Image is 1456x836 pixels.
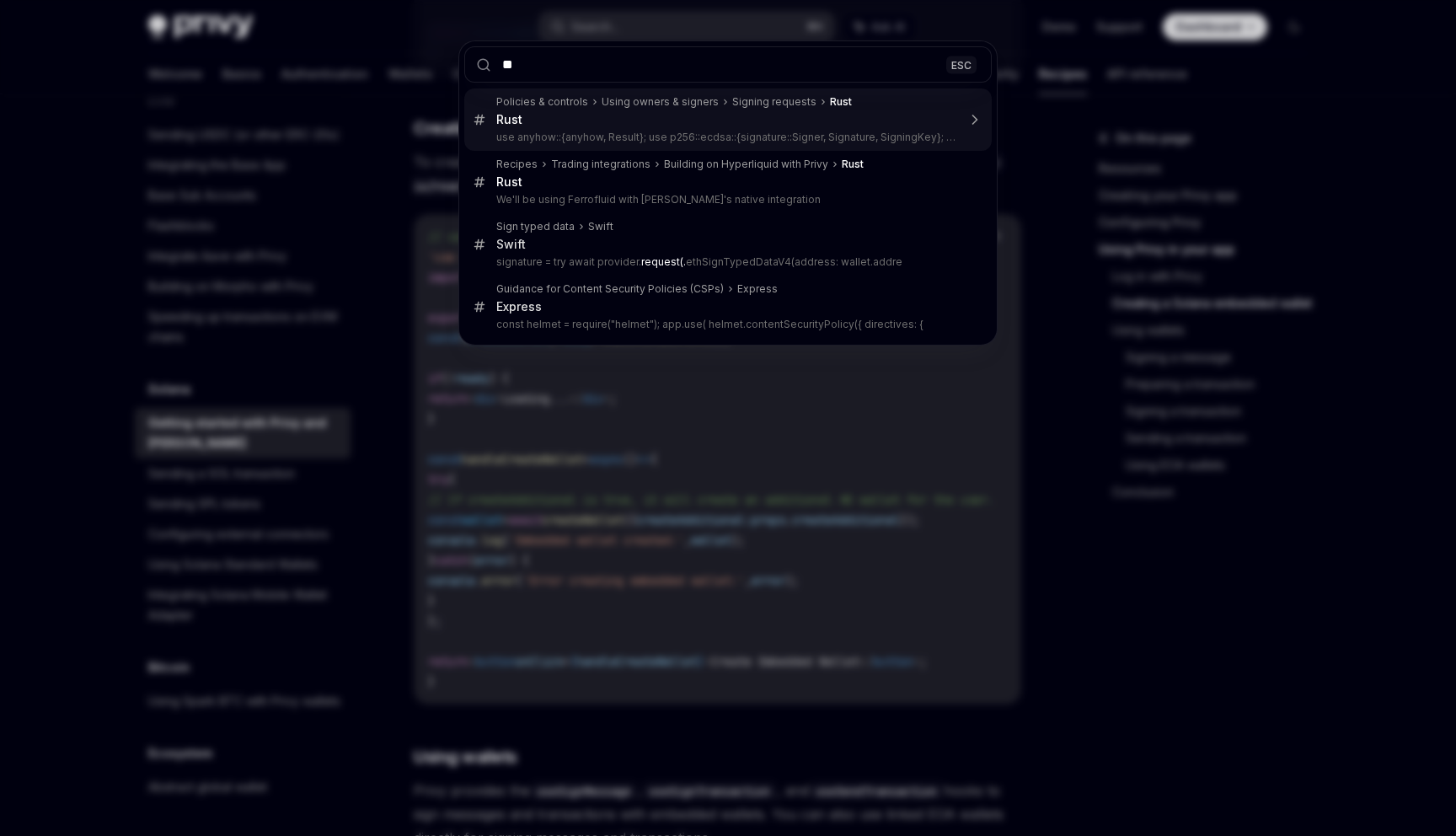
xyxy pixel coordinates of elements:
[588,220,613,233] div: Swift
[737,282,778,296] div: Express
[496,282,724,296] div: Guidance for Content Security Policies (CSPs)
[602,95,719,109] div: Using owners & signers
[496,220,575,233] div: Sign typed data
[732,95,816,109] div: Signing requests
[496,112,522,126] b: Rust
[641,255,686,268] b: request(.
[496,255,956,269] p: signature = try await provider. ethSignTypedDataV4(address: wallet.addre
[496,237,526,252] div: Swift
[664,158,828,171] div: Building on Hyperliquid with Privy
[496,95,588,109] div: Policies & controls
[946,56,977,73] div: ESC
[842,158,864,170] b: Rust
[496,299,542,314] div: Express
[496,318,956,331] p: const helmet = require("helmet"); app.use( helmet.contentSecurityPolicy({ directives: {
[496,174,522,189] b: Rust
[830,95,852,108] b: Rust
[551,158,650,171] div: Trading integrations
[496,158,538,171] div: Recipes
[496,193,956,206] p: We'll be using Ferrofluid with [PERSON_NAME]'s native integration
[496,131,956,144] p: use anyhow::{anyhow, Result}; use p256::ecdsa::{signature::Signer, Signature, SigningKey}; use base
